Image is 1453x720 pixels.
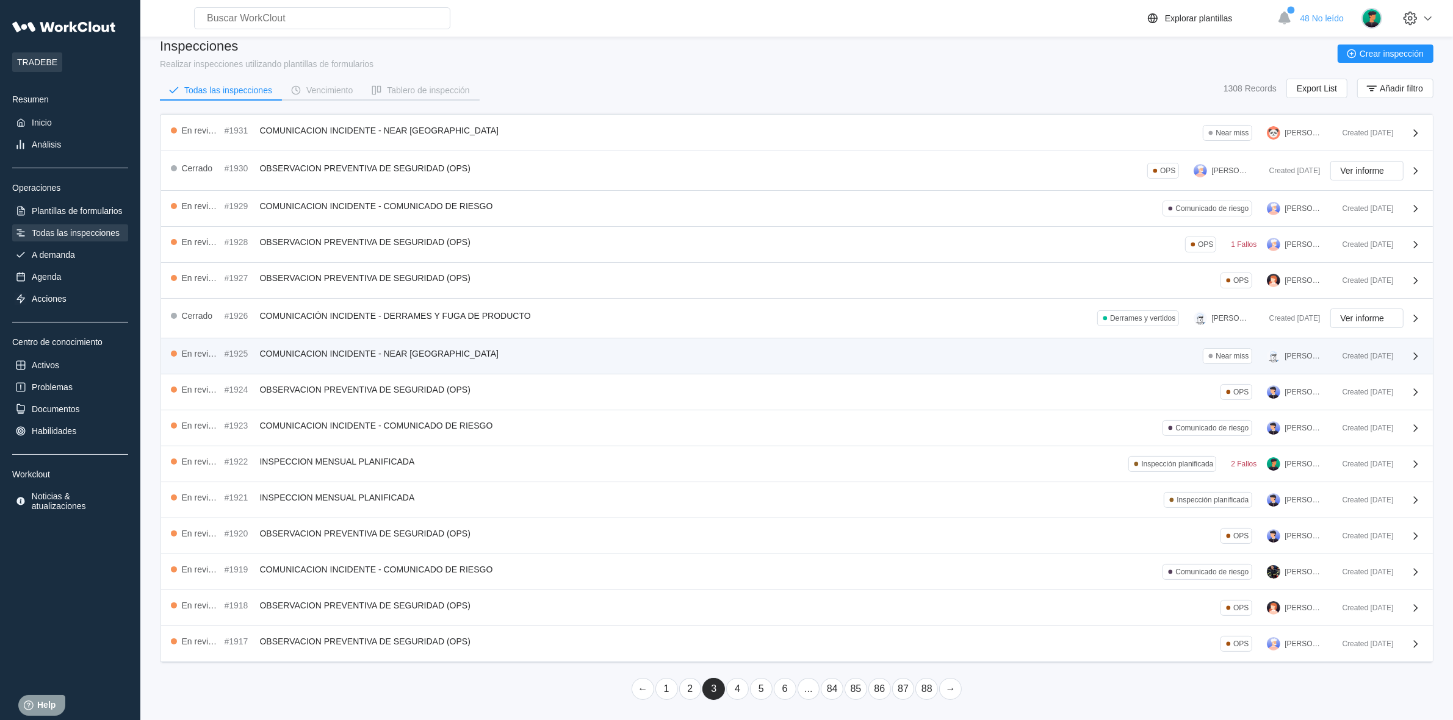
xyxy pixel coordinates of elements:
[225,201,255,211] div: #1929
[1333,496,1394,504] div: Created [DATE]
[161,227,1433,263] a: En revisión#1928OBSERVACION PREVENTIVA DE SEGURIDAD (OPS)OPS1 Fallos[PERSON_NAME]Created [DATE]
[260,201,493,211] span: COMUNICACION INCIDENTE - COMUNICADO DE RIESGO
[12,379,128,396] a: Problemas
[1267,421,1280,435] img: user-5.png
[225,421,255,430] div: #1923
[1333,240,1394,249] div: Created [DATE]
[12,337,128,347] div: Centro de conocimiento
[1267,637,1280,650] img: user-3.png
[225,163,255,173] div: #1930
[1260,314,1321,323] div: Created [DATE]
[182,201,220,211] div: En revisión
[1212,314,1250,323] div: [PERSON_NAME]
[260,237,471,247] span: OBSERVACION PREVENTIVA DE SEGURIDAD (OPS)
[892,678,915,700] a: Page 87
[1233,276,1249,285] div: OPS
[868,678,891,700] a: Page 86
[1231,460,1257,468] div: 2 Fallos
[1333,532,1394,540] div: Created [DATE]
[1194,312,1207,325] img: clout-01.png
[260,601,471,610] span: OBSERVACION PREVENTIVA DE SEGURIDAD (OPS)
[194,7,450,29] input: Buscar WorkClout
[1338,45,1433,63] button: Crear inspección
[161,410,1433,446] a: En revisión#1923COMUNICACION INCIDENTE - COMUNICADO DE RIESGOComunicado de riesgo[PERSON_NAME]Cre...
[1110,314,1175,323] div: Derrames y vertidos
[1141,460,1213,468] div: Inspección planificada
[1330,161,1404,180] button: Ver informe
[1285,460,1323,468] div: [PERSON_NAME]
[12,489,128,513] a: Noticias & atualizaciones
[1267,601,1280,615] img: user-2.png
[182,126,220,135] div: En revisión
[225,493,255,502] div: #1921
[726,678,749,700] a: Page 4
[306,86,353,94] div: Vencimiento
[160,38,373,54] div: Inspecciones
[1286,79,1347,98] button: Export List
[260,636,471,646] span: OBSERVACION PREVENTIVA DE SEGURIDAD (OPS)
[225,601,255,610] div: #1918
[260,421,493,430] span: COMUNICACION INCIDENTE - COMUNICADO DE RIESGO
[1285,204,1323,213] div: [PERSON_NAME]
[12,202,128,219] a: Plantillas de formularios
[1175,568,1249,576] div: Comunicado de riesgo
[225,385,255,394] div: #1924
[1360,49,1424,58] span: Crear inspección
[1267,385,1280,399] img: user-5.png
[1216,129,1249,137] div: Near miss
[1285,240,1323,249] div: [PERSON_NAME]
[260,311,531,321] span: COMUNICACIÓN INCIDENTE - DERRAMES Y FUGA DE PRODUCTO
[182,493,220,502] div: En revisión
[1380,84,1423,93] span: Añadir filtro
[32,360,59,370] div: Activos
[1224,84,1277,93] div: 1308 Records
[161,518,1433,554] a: En revisión#1920OBSERVACION PREVENTIVA DE SEGURIDAD (OPS)OPS[PERSON_NAME]Created [DATE]
[1231,240,1257,249] div: 1 Fallos
[362,81,479,99] button: Tablero de inspección
[161,115,1433,151] a: En revisión#1931COMUNICACION INCIDENTE - NEAR [GEOGRAPHIC_DATA]Near miss[PERSON_NAME]Created [DATE]
[1285,424,1323,432] div: [PERSON_NAME]
[12,183,128,193] div: Operaciones
[1145,11,1272,26] a: Explorar plantillas
[260,385,471,394] span: OBSERVACION PREVENTIVA DE SEGURIDAD (OPS)
[161,263,1433,299] a: En revisión#1927OBSERVACION PREVENTIVA DE SEGURIDAD (OPS)OPS[PERSON_NAME]Created [DATE]
[1333,460,1394,468] div: Created [DATE]
[1285,388,1323,396] div: [PERSON_NAME]
[1333,568,1394,576] div: Created [DATE]
[1333,129,1394,137] div: Created [DATE]
[32,250,75,260] div: A demanda
[1267,493,1280,507] img: user-5.png
[160,81,282,99] button: Todas las inspecciones
[12,52,62,72] span: TRADEBE
[282,81,362,99] button: Vencimiento
[679,678,702,700] a: Page 2
[12,290,128,307] a: Acciones
[184,86,272,94] div: Todas las inspecciones
[1341,314,1385,323] span: Ver informe
[225,126,255,135] div: #1931
[32,294,67,304] div: Acciones
[1175,204,1249,213] div: Comunicado de riesgo
[182,636,220,646] div: En revisión
[32,491,126,511] div: Noticias & atualizaciones
[32,140,61,149] div: Análisis
[1357,79,1433,98] button: Añadir filtro
[702,678,725,700] a: Page 3 is your current page
[655,678,678,700] a: Page 1
[32,206,123,216] div: Plantillas de formularios
[161,299,1433,338] a: Cerrado#1926COMUNICACIÓN INCIDENTE - DERRAMES Y FUGA DE PRODUCTODerrames y vertidos[PERSON_NAME]C...
[1285,496,1323,504] div: [PERSON_NAME]
[939,678,962,700] a: Next page
[12,268,128,285] a: Agenda
[225,311,255,321] div: #1926
[161,590,1433,626] a: En revisión#1918OBSERVACION PREVENTIVA DE SEGURIDAD (OPS)OPS[PERSON_NAME]Created [DATE]
[1285,129,1323,137] div: [PERSON_NAME]
[1267,565,1280,579] img: 2a7a337f-28ec-44a9-9913-8eaa51124fce.jpg
[182,601,220,610] div: En revisión
[225,636,255,646] div: #1917
[182,237,220,247] div: En revisión
[1333,388,1394,396] div: Created [DATE]
[32,228,120,238] div: Todas las inspecciones
[182,529,220,538] div: En revisión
